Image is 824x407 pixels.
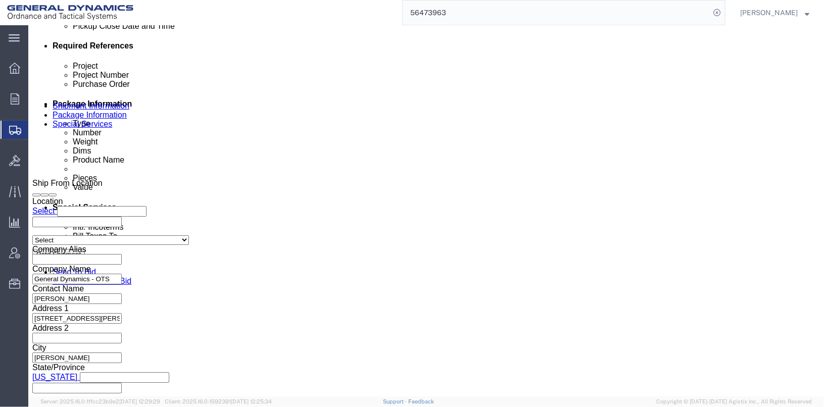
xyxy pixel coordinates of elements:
span: Client: 2025.16.0-1592391 [165,398,272,404]
button: [PERSON_NAME] [740,7,810,19]
span: [DATE] 12:25:34 [231,398,272,404]
span: Server: 2025.16.0-1ffcc23b9e2 [40,398,160,404]
img: logo [7,5,133,20]
span: Tim Schaffer [740,7,798,18]
iframe: FS Legacy Container [28,25,824,396]
a: Feedback [408,398,434,404]
a: Support [383,398,408,404]
span: Copyright © [DATE]-[DATE] Agistix Inc., All Rights Reserved [656,397,812,406]
input: Search for shipment number, reference number [403,1,710,25]
span: [DATE] 12:29:29 [119,398,160,404]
